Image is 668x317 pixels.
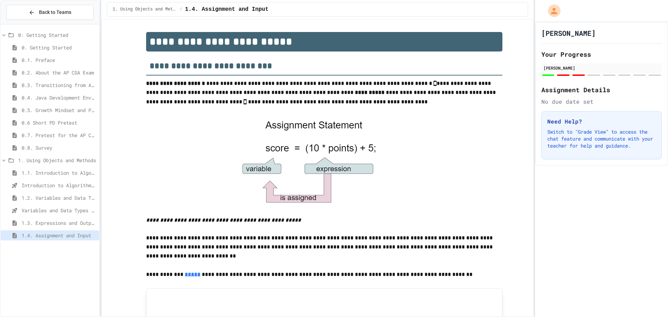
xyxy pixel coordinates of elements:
[22,169,96,176] span: 1.1. Introduction to Algorithms, Programming, and Compilers
[22,81,96,89] span: 0.3. Transitioning from AP CSP to AP CSA
[22,106,96,114] span: 0.5. Growth Mindset and Pair Programming
[541,28,596,38] h1: [PERSON_NAME]
[541,85,662,95] h2: Assignment Details
[639,289,661,310] iframe: chat widget
[6,5,94,20] button: Back to Teams
[113,7,177,12] span: 1. Using Objects and Methods
[22,69,96,76] span: 0.2. About the AP CSA Exam
[18,31,96,39] span: 0: Getting Started
[22,232,96,239] span: 1.4. Assignment and Input
[39,9,71,16] span: Back to Teams
[22,144,96,151] span: 0.8. Survey
[541,97,662,106] div: No due date set
[185,5,269,14] span: 1.4. Assignment and Input
[22,182,96,189] span: Introduction to Algorithms, Programming, and Compilers
[541,49,662,59] h2: Your Progress
[547,128,656,149] p: Switch to "Grade View" to access the chat feature and communicate with your teacher for help and ...
[22,207,96,214] span: Variables and Data Types - Quiz
[543,65,660,71] div: [PERSON_NAME]
[22,56,96,64] span: 0.1. Preface
[22,94,96,101] span: 0.4. Java Development Environments
[22,132,96,139] span: 0.7. Pretest for the AP CSA Exam
[180,7,182,12] span: /
[22,119,96,126] span: 0.6 Short PD Pretest
[610,259,661,288] iframe: chat widget
[22,219,96,227] span: 1.3. Expressions and Output [New]
[547,117,656,126] h3: Need Help?
[541,3,562,19] div: My Account
[18,157,96,164] span: 1. Using Objects and Methods
[22,44,96,51] span: 0. Getting Started
[22,194,96,201] span: 1.2. Variables and Data Types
